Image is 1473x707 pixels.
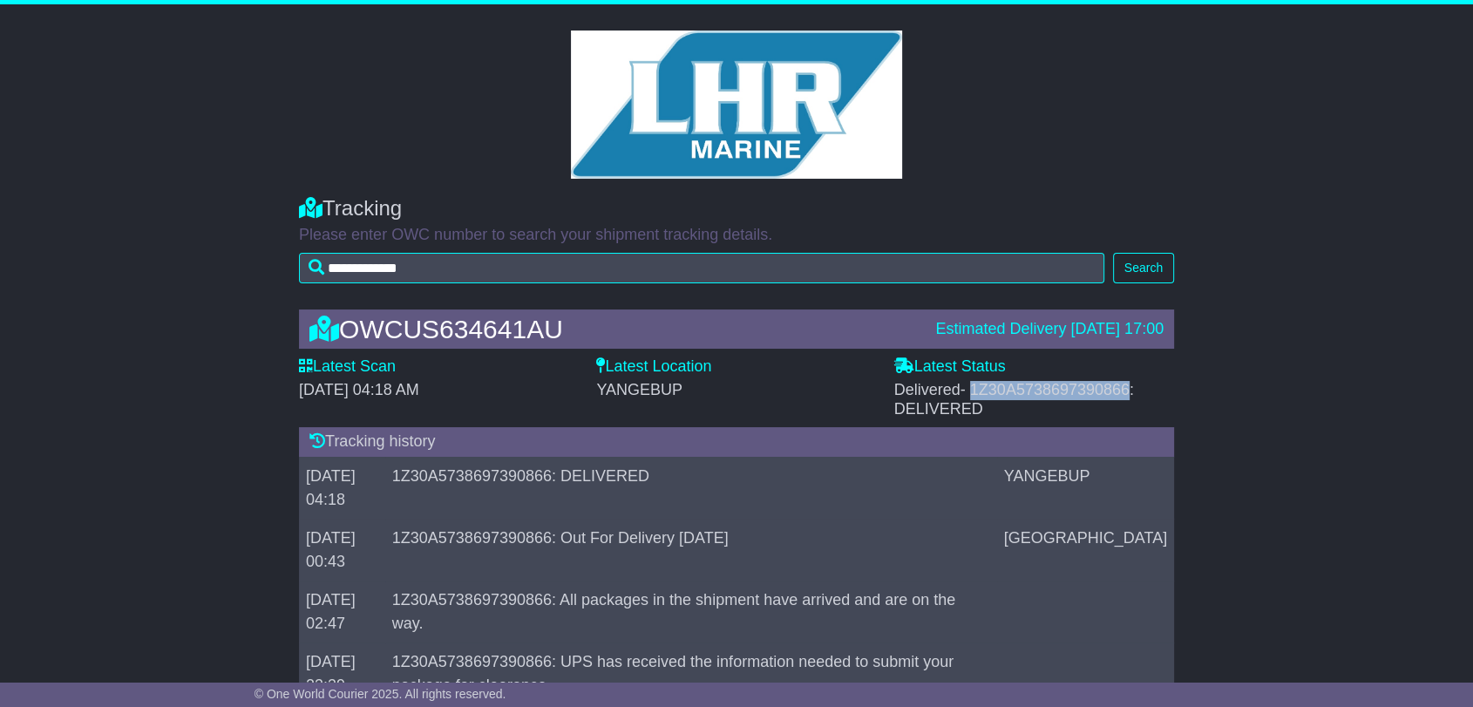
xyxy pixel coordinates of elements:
[894,381,1134,418] span: Delivered
[385,519,997,581] td: 1Z30A5738697390866: Out For Delivery [DATE]
[301,315,927,343] div: OWCUS634641AU
[299,642,385,704] td: [DATE] 23:39
[894,357,1006,377] label: Latest Status
[596,357,711,377] label: Latest Location
[571,31,902,179] img: GetCustomerLogo
[299,519,385,581] td: [DATE] 00:43
[894,381,1134,418] span: - 1Z30A5738697390866: DELIVERED
[596,381,682,398] span: YANGEBUP
[299,357,396,377] label: Latest Scan
[1113,253,1174,283] button: Search
[299,226,1174,245] p: Please enter OWC number to search your shipment tracking details.
[299,581,385,642] td: [DATE] 02:47
[385,642,997,704] td: 1Z30A5738697390866: UPS has received the information needed to submit your package for clearance.
[997,519,1174,581] td: [GEOGRAPHIC_DATA]
[385,581,997,642] td: 1Z30A5738697390866: All packages in the shipment have arrived and are on the way.
[299,381,419,398] span: [DATE] 04:18 AM
[255,687,506,701] span: © One World Courier 2025. All rights reserved.
[299,427,1174,457] div: Tracking history
[385,457,997,519] td: 1Z30A5738697390866: DELIVERED
[935,320,1164,339] div: Estimated Delivery [DATE] 17:00
[997,457,1174,519] td: YANGEBUP
[299,196,1174,221] div: Tracking
[299,457,385,519] td: [DATE] 04:18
